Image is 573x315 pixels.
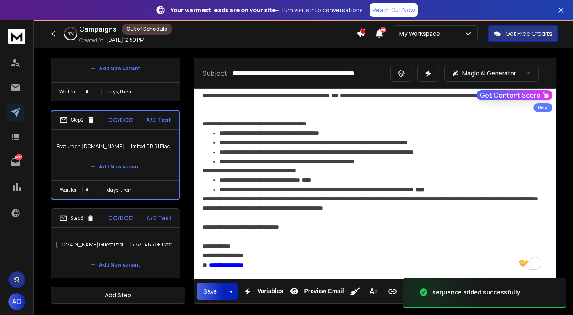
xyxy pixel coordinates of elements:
[67,31,74,36] p: 50 %
[107,187,131,193] p: days, then
[203,68,229,78] p: Subject:
[56,233,175,256] p: [DOMAIN_NAME] Guest Post – DR 67 | 465K+ Traffic | $170
[384,283,400,300] button: Insert Link (⌘K)
[79,24,117,34] h1: Campaigns
[370,3,418,17] a: Reach Out Now
[444,65,539,82] button: Magic AI Generator
[8,293,25,310] button: AO
[171,6,363,14] p: – Turn visits into conversations
[365,283,381,300] button: More Text
[347,283,363,300] button: Clean HTML
[84,256,147,273] button: Add New Variant
[59,214,94,222] div: Step 3
[462,69,516,77] p: Magic AI Generator
[372,6,415,14] p: Reach Out Now
[7,154,24,171] a: 14979
[60,187,77,193] p: Wait for
[84,158,147,175] button: Add New Variant
[533,103,552,112] div: Beta
[171,6,276,14] strong: Your warmest leads are on your site
[106,37,144,43] p: [DATE] 12:50 PM
[506,29,552,38] p: Get Free Credits
[488,25,558,42] button: Get Free Credits
[8,29,25,44] img: logo
[60,116,95,124] div: Step 2
[147,214,171,222] p: A/Z Test
[79,37,104,44] p: Created At:
[51,208,180,279] li: Step3CC/BCCA/Z Test[DOMAIN_NAME] Guest Post – DR 67 | 465K+ Traffic | $170Add New Variant
[286,283,345,300] button: Preview Email
[380,27,386,33] span: 50
[256,288,285,295] span: Variables
[197,283,224,300] button: Save
[432,288,522,296] div: sequence added successfully.
[194,89,556,278] div: To enrich screen reader interactions, please activate Accessibility in Grammarly extension settings
[59,88,77,95] p: Wait for
[56,135,174,158] p: Feature on [DOMAIN_NAME] – Limited DR 91 Placements
[51,287,185,304] button: Add Step
[16,154,22,160] p: 14979
[108,116,133,124] p: CC/BCC
[51,110,180,200] li: Step2CC/BCCA/Z TestFeature on [DOMAIN_NAME] – Limited DR 91 PlacementsAdd New VariantWait fordays...
[240,283,285,300] button: Variables
[84,60,147,77] button: Add New Variant
[146,116,171,124] p: A/Z Test
[107,88,131,95] p: days, then
[302,288,345,295] span: Preview Email
[108,214,133,222] p: CC/BCC
[122,24,172,35] div: Out of Schedule
[477,90,552,100] button: Get Content Score
[399,29,443,38] p: My Workspace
